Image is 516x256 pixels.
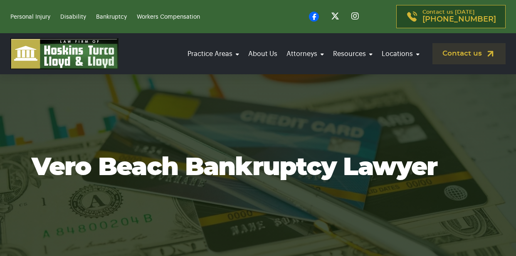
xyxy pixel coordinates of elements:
a: Contact us [DATE][PHONE_NUMBER] [396,5,506,28]
a: Resources [331,42,375,66]
a: Workers Compensation [137,14,200,20]
a: Practice Areas [185,42,242,66]
a: Bankruptcy [96,14,127,20]
a: Disability [60,14,86,20]
img: logo [10,38,119,69]
a: Contact us [432,43,506,64]
a: Personal Injury [10,14,50,20]
p: Contact us [DATE] [422,10,496,24]
a: Locations [379,42,422,66]
a: Attorneys [284,42,326,66]
h1: Vero Beach Bankruptcy Lawyer [32,153,485,182]
span: [PHONE_NUMBER] [422,15,496,24]
a: About Us [246,42,280,66]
